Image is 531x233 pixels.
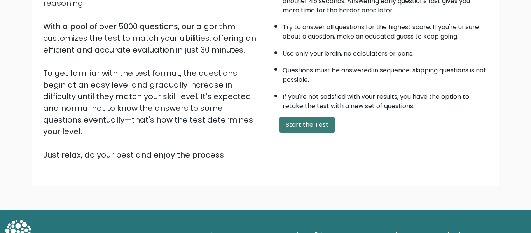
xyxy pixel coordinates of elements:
li: Questions must be answered in sequence; skipping questions is not possible. [283,62,488,84]
li: Try to answer all questions for the highest score. If you're unsure about a question, make an edu... [283,19,488,41]
li: If you're not satisfied with your results, you have the option to retake the test with a new set ... [283,88,488,111]
button: Start the Test [279,117,335,133]
li: Use only your brain, no calculators or pens. [283,45,488,58]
